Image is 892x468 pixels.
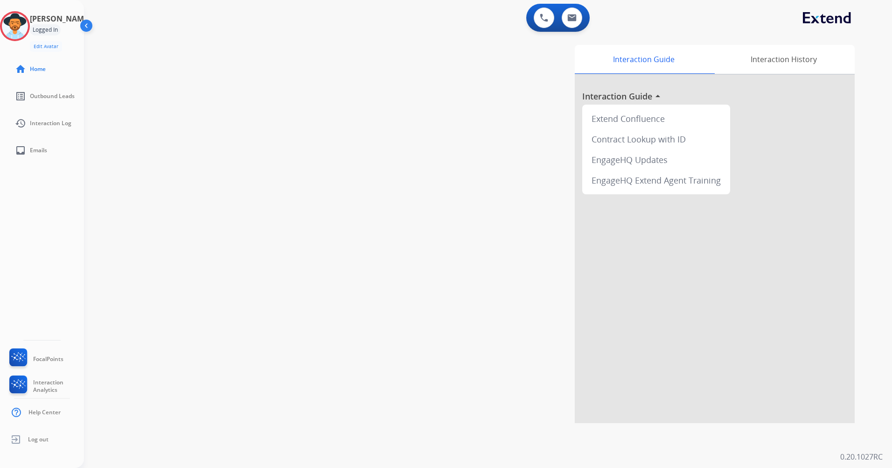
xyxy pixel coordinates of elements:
[586,108,726,129] div: Extend Confluence
[15,145,26,156] mat-icon: inbox
[30,147,47,154] span: Emails
[586,129,726,149] div: Contract Lookup with ID
[30,41,62,52] button: Edit Avatar
[15,91,26,102] mat-icon: list_alt
[30,92,75,100] span: Outbound Leads
[30,65,46,73] span: Home
[28,436,49,443] span: Log out
[586,170,726,191] div: EngageHQ Extend Agent Training
[840,451,883,462] p: 0.20.1027RC
[28,409,61,416] span: Help Center
[30,24,61,35] div: Logged In
[33,355,63,363] span: FocalPoints
[575,45,712,74] div: Interaction Guide
[30,120,71,127] span: Interaction Log
[15,118,26,129] mat-icon: history
[7,348,63,370] a: FocalPoints
[712,45,855,74] div: Interaction History
[7,376,84,397] a: Interaction Analytics
[2,13,28,39] img: avatar
[15,64,26,75] mat-icon: home
[586,149,726,170] div: EngageHQ Updates
[30,13,91,24] h3: [PERSON_NAME]
[33,379,84,394] span: Interaction Analytics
